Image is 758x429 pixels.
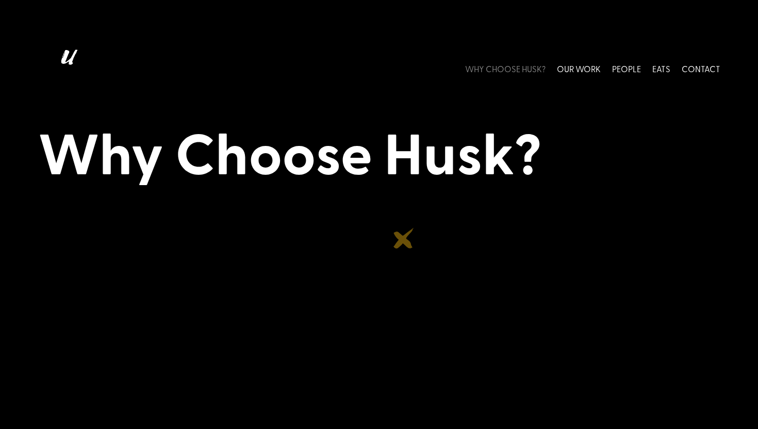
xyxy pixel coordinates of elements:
h1: Why Choose Husk? [38,118,720,191]
a: EATS [652,45,670,91]
h2: We’re here for you. [398,290,720,332]
a: OUR WORK [557,45,601,91]
a: CONTACT [682,45,720,91]
a: WHY CHOOSE HUSK? [465,45,546,91]
p: — a brand, a business, a big idea — and you want the world to actually care. Enter the Huskies. [398,339,720,380]
img: Husk logo [38,45,95,91]
a: PEOPLE [612,45,641,91]
strong: You’ve got something to say [398,340,515,354]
